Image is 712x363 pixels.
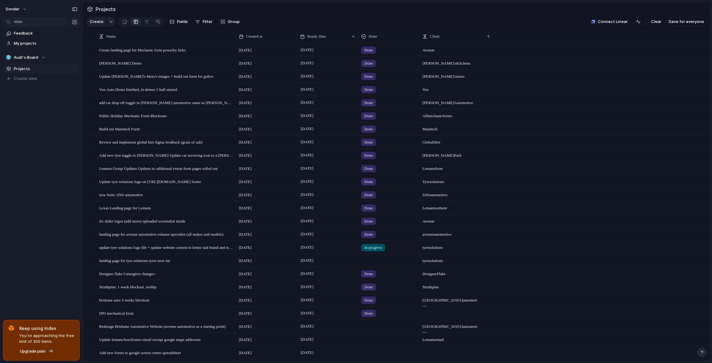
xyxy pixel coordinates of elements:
span: Strathpine: 1 week blockout, tooltip [99,283,156,290]
span: update tyre solutions logo file + update website content to better suit brand and store locations [99,244,234,251]
span: Projects [14,66,77,72]
span: Done [364,100,373,106]
span: Designer Flake [420,268,481,277]
span: Update lemans/bosch/euro email receipt google maps addresses [99,336,200,343]
span: [DATE] [299,152,315,159]
span: Lexus Landing page for Lemans [99,204,151,211]
span: [DATE] [239,152,252,159]
span: Done [364,284,373,290]
span: Done [369,33,377,39]
span: Done [364,218,373,224]
span: landing page for avenue automotive exhaust specialist (all makes and models) [99,230,223,238]
span: Review and implement global hire figma feedback (grain of salt) [99,138,203,145]
button: Save for everyone [666,17,707,27]
span: Lemasn Group Updates Updates to additional extras form pages rolled out [99,165,218,172]
button: sonder [3,4,30,14]
span: Avenue [420,215,481,224]
span: [DATE] [239,205,252,211]
button: Create [86,17,107,27]
span: [DATE] [239,297,252,303]
span: DPJ mechanical form [99,309,134,316]
span: [DATE] [299,125,315,133]
span: [DATE] [299,59,315,67]
span: Done [364,271,373,277]
span: [DATE] [239,192,252,198]
span: Done [364,126,373,132]
span: [PERSON_NAME]'s moto [420,70,481,80]
span: Done [364,139,373,145]
span: [DATE] [239,337,252,343]
span: [DATE] [239,126,252,132]
span: [DATE] [239,113,252,119]
span: SNS automotive [420,189,481,198]
span: Vox Auto Demo finished, in demos 5 half started [99,86,177,93]
span: [PERSON_NAME] Park [420,149,481,159]
span: [DATE] [239,100,252,106]
div: 🥶 [6,54,12,61]
span: [DATE] [239,139,252,145]
span: [DATE] [239,284,252,290]
span: [DATE] [299,296,315,304]
span: Clear [651,19,661,25]
span: [DATE] [299,244,315,251]
span: [PERSON_NAME] Demo [99,59,141,66]
span: Update tyre solutions logo on [URL][DOMAIN_NAME] footer [99,178,201,185]
span: Ready Date [307,33,326,39]
span: Projects [94,4,117,15]
span: [PERSON_NAME] Automotive [420,96,481,106]
span: [DATE] [239,324,252,330]
span: Done [364,60,373,66]
span: Feedback [14,30,77,36]
span: Done [364,152,373,159]
span: Done [364,179,373,185]
button: Clear [649,17,664,27]
span: new form: SNS automotive [99,191,143,198]
span: You're approaching the free limit of 300 items [19,333,74,345]
span: [GEOGRAPHIC_DATA] automotive [420,320,481,336]
span: brisbane auto 3 weeks blockout [99,296,149,303]
span: [DATE] [299,165,315,172]
span: [DATE] [239,271,252,277]
span: [DATE] [299,257,315,264]
button: Create view [3,74,80,83]
span: tyre solutions [420,241,481,251]
span: Create view [14,76,37,82]
span: add car drop off toggle to [PERSON_NAME] automotive same as [PERSON_NAME] stay overnight for cale... [99,99,234,106]
span: Fields [177,19,188,25]
span: Client [430,33,440,39]
span: [DATE] [299,217,315,225]
span: Name [106,33,116,39]
span: In progress [364,245,382,251]
span: [DATE] [299,336,315,343]
span: Keep using Index [19,325,74,331]
span: [DATE] [299,323,315,330]
span: Done [364,192,373,198]
span: Upgrade plan [20,348,46,354]
span: avenue automotive [420,228,481,238]
span: Build out Maintech Form [99,125,140,132]
span: [DATE] [239,310,252,316]
button: 🥶Audi's Board [3,53,80,62]
span: Done [364,87,373,93]
span: landing page for tyre solutions tyres near me [99,257,170,264]
span: [DATE] [239,350,252,356]
span: [DATE] [299,46,315,54]
span: [DATE] [299,204,315,211]
span: All mechanic forms [420,110,481,119]
span: Add new forms to google action centre spreadsheet [99,349,181,356]
span: [DATE] [239,60,252,66]
span: Strathpine [420,281,481,290]
span: Lemans form [420,162,481,172]
span: Done [364,205,373,211]
span: Tyre solutions [420,175,481,185]
span: [DATE] [239,73,252,80]
span: [PERSON_NAME]'s Kitchens [420,57,481,66]
span: Global Hire [420,136,481,145]
span: [DATE] [299,270,315,277]
span: My projects [14,40,77,47]
span: Add new tyre toggle to [PERSON_NAME] Update car servicing icon to a [PERSON_NAME] Make trye ‘’tyr... [99,152,234,159]
span: [DATE] [299,99,315,106]
span: Group [228,19,240,25]
span: Create landing page for Mechanic form powerby links [99,46,186,53]
span: [DATE] [299,178,315,185]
